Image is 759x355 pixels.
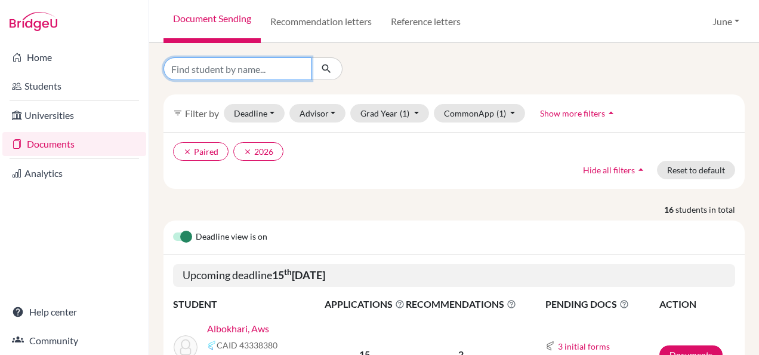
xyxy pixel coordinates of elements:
a: Albokhari, Aws [207,322,269,336]
th: ACTION [659,296,735,312]
th: STUDENT [173,296,324,312]
span: RECOMMENDATIONS [406,297,516,311]
button: clearPaired [173,142,229,161]
i: arrow_drop_up [635,164,647,176]
span: (1) [496,108,506,118]
img: Common App logo [545,341,555,351]
button: Show more filtersarrow_drop_up [530,104,627,123]
button: Advisor [289,104,346,123]
a: Home [2,45,146,69]
a: Help center [2,300,146,324]
img: Common App logo [207,341,217,350]
span: Show more filters [540,108,605,118]
button: Hide all filtersarrow_drop_up [573,161,657,179]
span: PENDING DOCS [545,297,658,311]
a: Analytics [2,161,146,185]
i: arrow_drop_up [605,107,617,119]
span: Filter by [185,108,219,119]
button: clear2026 [233,142,283,161]
button: June [707,10,745,33]
span: students in total [675,203,745,216]
a: Universities [2,103,146,127]
h5: Upcoming deadline [173,264,735,287]
a: Students [2,74,146,98]
span: CAID 43338380 [217,339,277,351]
a: Community [2,329,146,353]
i: clear [183,148,192,156]
sup: th [284,267,292,277]
i: clear [243,148,252,156]
strong: 16 [664,203,675,216]
b: 15 [DATE] [272,268,325,281]
img: Bridge-U [10,12,57,31]
button: Grad Year(1) [350,104,429,123]
a: Documents [2,132,146,156]
span: (1) [400,108,409,118]
button: CommonApp(1) [434,104,526,123]
span: Hide all filters [583,165,635,175]
input: Find student by name... [163,57,311,80]
button: Deadline [224,104,285,123]
span: Deadline view is on [196,230,267,244]
button: Reset to default [657,161,735,179]
button: 3 initial forms [557,339,610,353]
span: APPLICATIONS [325,297,405,311]
i: filter_list [173,108,183,118]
